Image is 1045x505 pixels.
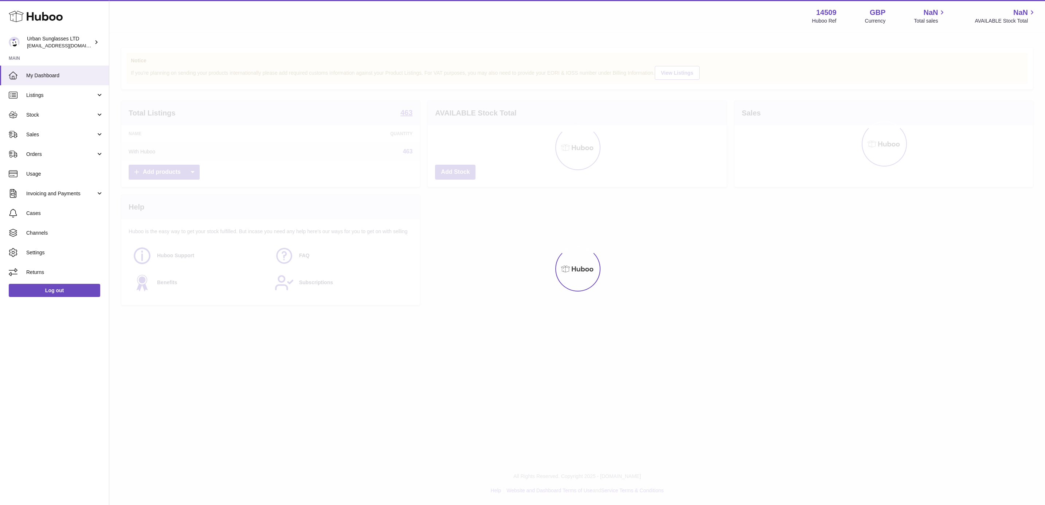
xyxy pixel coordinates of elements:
span: Channels [26,230,103,236]
span: Orders [26,151,96,158]
span: NaN [923,8,938,17]
strong: GBP [870,8,885,17]
span: [EMAIL_ADDRESS][DOMAIN_NAME] [27,43,107,48]
strong: 14509 [816,8,837,17]
a: NaN AVAILABLE Stock Total [975,8,1036,24]
span: Sales [26,131,96,138]
img: internalAdmin-14509@internal.huboo.com [9,37,20,48]
span: Invoicing and Payments [26,190,96,197]
span: Listings [26,92,96,99]
span: My Dashboard [26,72,103,79]
a: NaN Total sales [914,8,946,24]
div: Huboo Ref [812,17,837,24]
div: Urban Sunglasses LTD [27,35,93,49]
span: Returns [26,269,103,276]
span: Stock [26,111,96,118]
span: Total sales [914,17,946,24]
a: Log out [9,284,100,297]
span: Usage [26,171,103,177]
span: Settings [26,249,103,256]
div: Currency [865,17,886,24]
span: Cases [26,210,103,217]
span: AVAILABLE Stock Total [975,17,1036,24]
span: NaN [1013,8,1028,17]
